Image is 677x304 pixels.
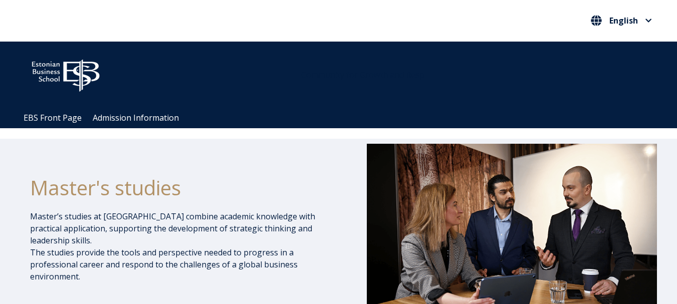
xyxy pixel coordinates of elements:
a: Admission Information [93,112,179,123]
nav: Select your language [588,13,654,29]
p: Master’s studies at [GEOGRAPHIC_DATA] combine academic knowledge with practical application, supp... [30,210,340,282]
span: Community for Growth and Resp [301,69,424,80]
a: EBS Front Page [24,112,82,123]
div: Navigation Menu [18,108,669,128]
h1: Master's studies [30,175,340,200]
span: English [609,17,638,25]
img: ebs_logo2016_white [23,52,108,95]
button: English [588,13,654,29]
